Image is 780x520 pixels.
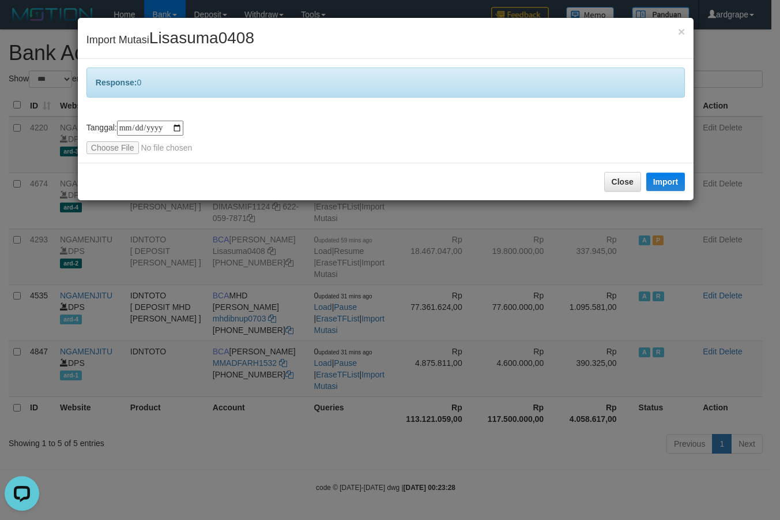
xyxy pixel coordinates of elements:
[646,173,685,191] button: Import
[149,29,254,47] span: Lisasuma0408
[678,25,685,38] button: Close
[86,121,685,154] div: Tanggal:
[5,5,39,39] button: Open LiveChat chat widget
[96,78,137,87] b: Response:
[678,25,685,38] span: ×
[86,68,685,98] div: 0
[604,172,641,192] button: Close
[86,34,254,46] span: Import Mutasi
